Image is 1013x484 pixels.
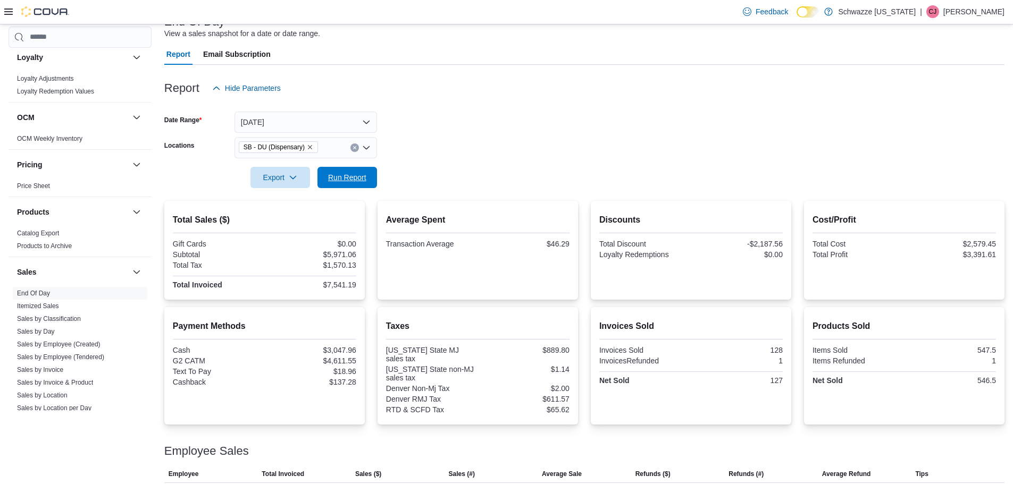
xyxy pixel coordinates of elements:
div: $1.14 [480,365,570,373]
input: Dark Mode [797,6,819,18]
div: Total Tax [173,261,263,269]
div: $65.62 [480,405,570,414]
div: Loyalty [9,72,152,102]
h3: Products [17,207,49,217]
div: Clayton James Willison [926,5,939,18]
div: Items Sold [813,346,902,354]
a: Sales by Day [17,328,55,335]
h2: Taxes [386,320,570,333]
h3: OCM [17,112,35,123]
h2: Cost/Profit [813,214,996,226]
div: Items Refunded [813,356,902,365]
div: $611.57 [480,395,570,403]
div: Products [9,227,152,257]
button: OCM [130,111,143,124]
button: OCM [17,112,128,123]
div: $5,971.06 [266,250,356,259]
span: CJ [929,5,937,18]
div: $4,611.55 [266,356,356,365]
div: Pricing [9,180,152,197]
div: Cash [173,346,263,354]
div: $2.00 [480,384,570,393]
button: Open list of options [362,143,371,152]
a: Sales by Invoice & Product [17,379,93,386]
img: Cova [21,6,69,17]
a: End Of Day [17,290,50,297]
div: -$2,187.56 [693,240,783,248]
a: OCM Weekly Inventory [17,135,82,142]
div: $0.00 [266,240,356,248]
span: Feedback [756,6,788,17]
button: Remove SB - DU (Dispensary) from selection in this group [307,144,313,150]
span: End Of Day [17,289,50,298]
a: Sales by Classification [17,315,81,322]
div: Sales [9,287,152,470]
label: Date Range [164,116,202,124]
button: Sales [17,267,128,277]
button: Clear input [350,143,359,152]
span: Employee [169,470,199,478]
span: Hide Parameters [225,83,281,94]
h3: Pricing [17,159,42,170]
label: Locations [164,141,195,150]
div: G2 CATM [173,356,263,365]
button: Sales [130,266,143,278]
span: Refunds (#) [729,470,764,478]
button: [DATE] [235,112,377,133]
div: Total Cost [813,240,902,248]
span: Sales by Employee (Created) [17,340,101,349]
div: View a sales snapshot for a date or date range. [164,28,320,39]
button: Products [17,207,128,217]
button: Pricing [130,158,143,171]
div: 1 [906,356,996,365]
div: Total Profit [813,250,902,259]
span: Sales by Location per Day [17,404,91,412]
p: | [920,5,922,18]
div: 1 [693,356,783,365]
a: Loyalty Adjustments [17,75,74,82]
div: Subtotal [173,250,263,259]
div: Text To Pay [173,367,263,376]
span: SB - DU (Dispensary) [244,142,305,152]
div: Cashback [173,378,263,386]
span: Average Sale [542,470,582,478]
div: $18.96 [266,367,356,376]
h2: Products Sold [813,320,996,333]
span: Report [166,44,190,65]
button: Loyalty [17,52,128,63]
button: Hide Parameters [208,78,285,99]
div: $1,570.13 [266,261,356,269]
a: Products to Archive [17,242,72,250]
a: Sales by Employee (Created) [17,341,101,348]
h2: Discounts [599,214,783,226]
span: Catalog Export [17,229,59,237]
div: Invoices Sold [599,346,689,354]
p: [PERSON_NAME] [943,5,1004,18]
div: RTD & SCFD Tax [386,405,476,414]
div: $889.80 [480,346,570,354]
strong: Net Sold [599,376,630,385]
div: $3,047.96 [266,346,356,354]
div: OCM [9,132,152,149]
h2: Invoices Sold [599,320,783,333]
a: Sales by Location [17,392,68,399]
div: [US_STATE] State MJ sales tax [386,346,476,363]
div: 546.5 [906,376,996,385]
p: Schwazze [US_STATE] [838,5,916,18]
h3: Report [164,82,199,95]
div: Gift Cards [173,240,263,248]
button: Export [250,167,310,188]
button: Pricing [17,159,128,170]
strong: Total Invoiced [173,281,222,289]
div: Denver RMJ Tax [386,395,476,403]
div: Loyalty Redemptions [599,250,689,259]
span: Export [257,167,304,188]
a: Sales by Invoice [17,366,63,373]
span: Loyalty Adjustments [17,74,74,83]
a: Price Sheet [17,182,50,190]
